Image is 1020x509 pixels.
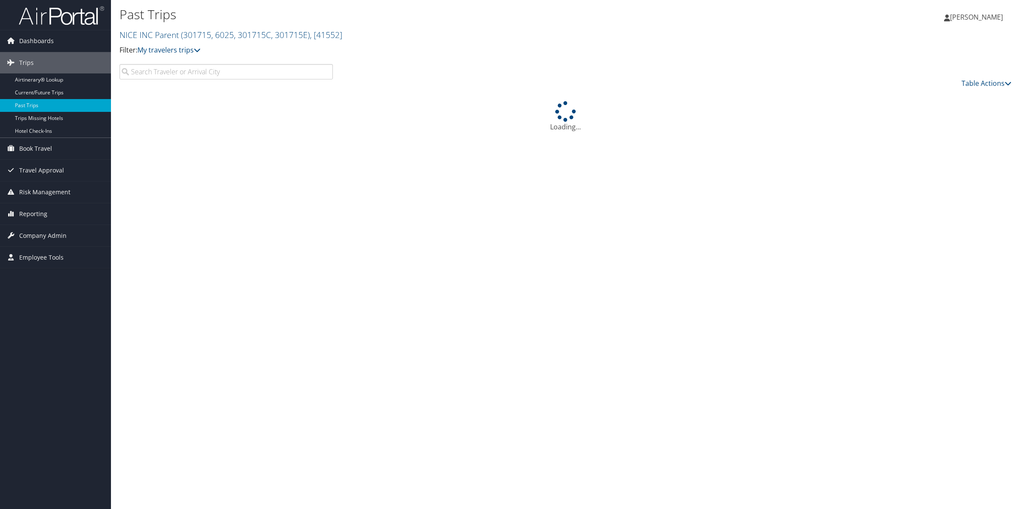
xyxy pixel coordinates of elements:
[119,45,714,56] p: Filter:
[19,181,70,203] span: Risk Management
[944,4,1011,30] a: [PERSON_NAME]
[137,45,201,55] a: My travelers trips
[19,52,34,73] span: Trips
[19,160,64,181] span: Travel Approval
[19,138,52,159] span: Book Travel
[19,203,47,225] span: Reporting
[119,29,342,41] a: NICE INC Parent
[181,29,310,41] span: ( 301715, 6025, 301715C, 301715E )
[19,225,67,246] span: Company Admin
[19,30,54,52] span: Dashboards
[19,6,104,26] img: airportal-logo.png
[950,12,1003,22] span: [PERSON_NAME]
[310,29,342,41] span: , [ 41552 ]
[19,247,64,268] span: Employee Tools
[119,64,333,79] input: Search Traveler or Arrival City
[119,101,1011,132] div: Loading...
[962,79,1011,88] a: Table Actions
[119,6,714,23] h1: Past Trips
